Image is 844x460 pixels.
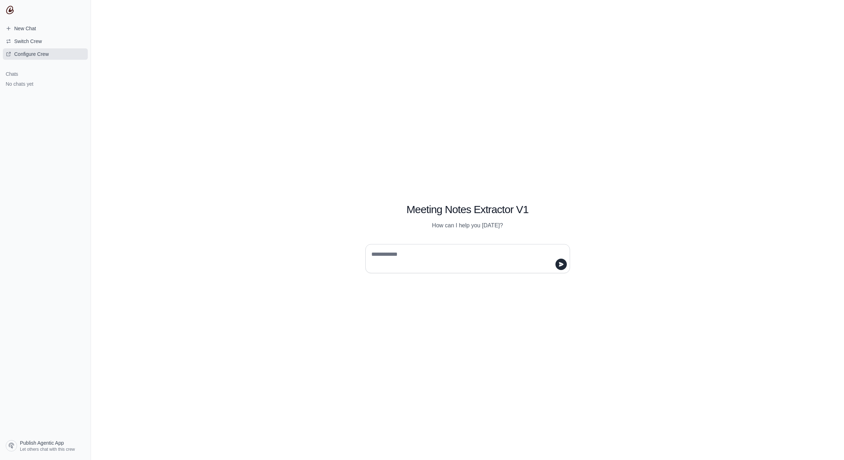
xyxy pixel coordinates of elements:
a: New Chat [3,23,88,34]
span: Publish Agentic App [20,439,64,446]
img: CrewAI Logo [6,6,14,14]
span: Let others chat with this crew [20,446,75,452]
span: Switch Crew [14,38,42,45]
button: Switch Crew [3,36,88,47]
p: How can I help you [DATE]? [365,221,570,230]
a: Configure Crew [3,48,88,60]
h1: Meeting Notes Extractor V1 [365,203,570,216]
span: Configure Crew [14,51,49,58]
span: New Chat [14,25,36,32]
a: Publish Agentic App Let others chat with this crew [3,437,88,454]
